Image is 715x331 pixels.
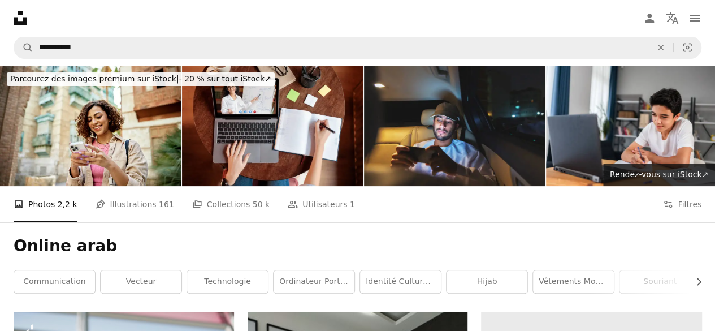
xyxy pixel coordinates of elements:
img: Étudiant utilisant l’ordinateur portatif ayant la classe en ligne avec l’enseignant [182,66,363,186]
span: 161 [159,198,174,210]
button: Langue [661,7,683,29]
a: Illustrations 161 [96,186,174,222]
button: Menu [683,7,706,29]
button: faire défiler la liste vers la droite [688,270,701,293]
span: Parcourez des images premium sur iStock | [10,74,179,83]
span: Rendez-vous sur iStock ↗ [610,170,708,179]
a: identité culturelle [360,270,441,293]
img: Streaming de football sur un téléphone intelligent tout en conduisant une voiture [364,66,545,186]
a: Connexion / S’inscrire [638,7,661,29]
button: Effacer [648,37,673,58]
a: Accueil — Unsplash [14,11,27,25]
span: 50 k [253,198,270,210]
a: vecteur [101,270,181,293]
button: Rechercher sur Unsplash [14,37,33,58]
a: hijab [447,270,527,293]
form: Rechercher des visuels sur tout le site [14,36,701,59]
a: Collections 50 k [192,186,270,222]
a: Utilisateurs 1 [288,186,355,222]
h1: Online arab [14,236,701,256]
a: ordinateur portable [274,270,354,293]
button: Filtres [663,186,701,222]
a: communication [14,270,95,293]
a: vêtements modeste [533,270,614,293]
span: 1 [350,198,355,210]
a: Souriant [619,270,700,293]
a: Technologie [187,270,268,293]
a: Rendez-vous sur iStock↗ [603,164,715,186]
div: - 20 % sur tout iStock ↗ [7,72,275,86]
button: Recherche de visuels [674,37,701,58]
